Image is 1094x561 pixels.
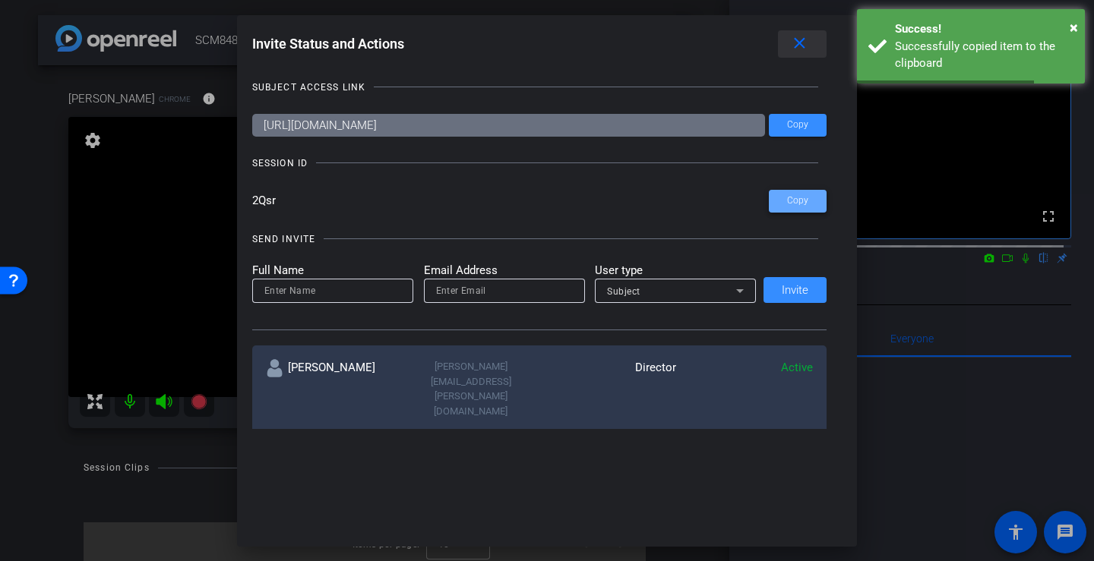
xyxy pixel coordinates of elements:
[607,286,640,297] span: Subject
[252,80,365,95] div: SUBJECT ACCESS LINK
[252,262,413,279] mat-label: Full Name
[595,262,756,279] mat-label: User type
[769,190,827,213] button: Copy
[787,119,808,131] span: Copy
[424,262,585,279] mat-label: Email Address
[252,156,827,171] openreel-title-line: SESSION ID
[252,80,827,95] openreel-title-line: SUBJECT ACCESS LINK
[436,282,573,300] input: Enter Email
[1070,18,1078,36] span: ×
[252,156,308,171] div: SESSION ID
[252,232,315,247] div: SEND INVITE
[781,361,813,374] span: Active
[539,359,676,418] div: Director
[790,34,809,53] mat-icon: close
[1070,16,1078,39] button: Close
[252,232,827,247] openreel-title-line: SEND INVITE
[769,114,827,137] button: Copy
[264,282,401,300] input: Enter Name
[895,38,1073,72] div: Successfully copied item to the clipboard
[787,195,808,206] span: Copy
[266,359,403,418] div: [PERSON_NAME]
[252,30,827,58] div: Invite Status and Actions
[895,20,1073,38] div: Success!
[403,359,539,418] div: [PERSON_NAME][EMAIL_ADDRESS][PERSON_NAME][DOMAIN_NAME]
